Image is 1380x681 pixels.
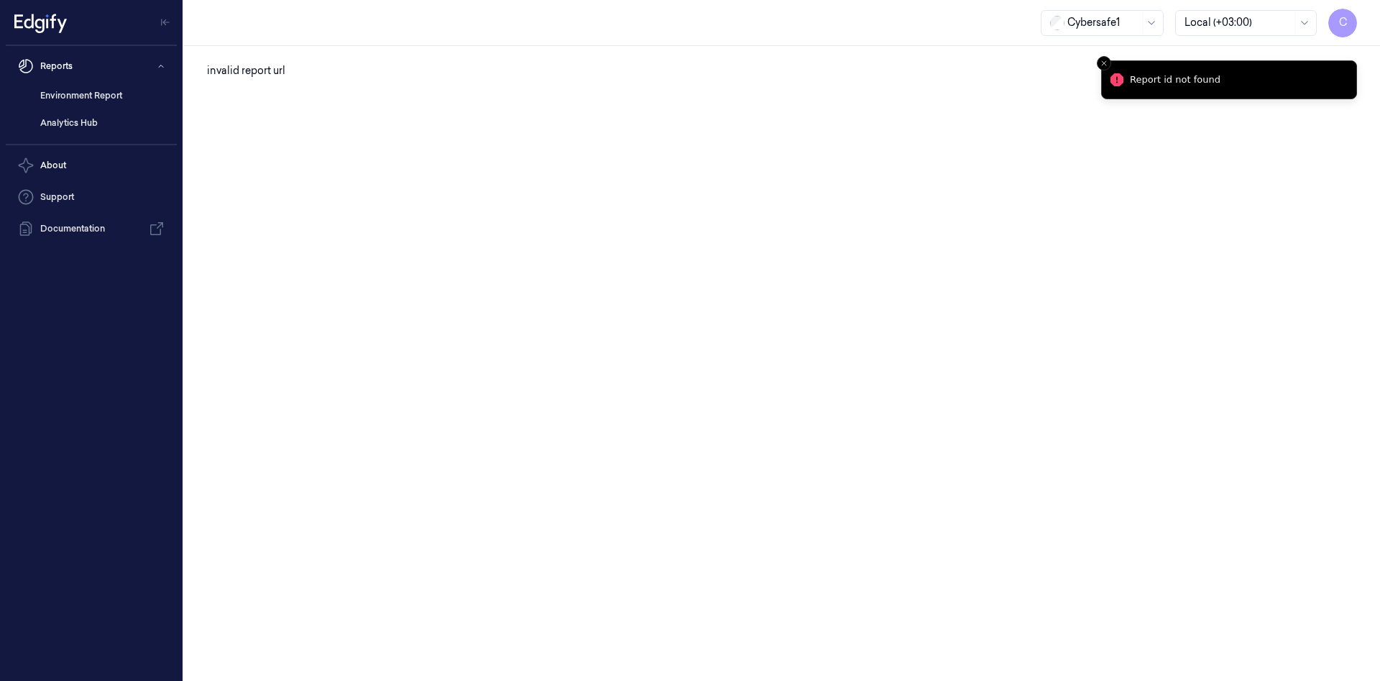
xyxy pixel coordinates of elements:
button: Close toast [1097,56,1111,70]
div: Report id not found [1130,73,1220,87]
button: Toggle Navigation [154,11,177,34]
a: Analytics Hub [29,111,177,135]
div: invalid report url [207,63,1357,78]
a: Documentation [6,214,177,243]
a: Environment Report [29,83,177,108]
button: Reports [6,52,177,81]
button: C [1328,9,1357,37]
a: Support [6,183,177,211]
button: About [6,151,177,180]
